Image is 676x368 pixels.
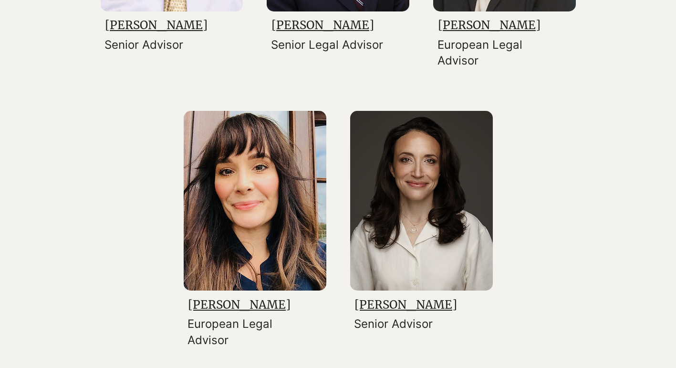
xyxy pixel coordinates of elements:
img: OWS Headshot.png [350,111,493,291]
img: Kristin Talbo_edited.jpg [184,111,326,291]
a: [PERSON_NAME] [188,297,291,312]
p: European Legal Advisor [187,316,316,348]
p: Senior Advisor [354,316,482,332]
p: Senior Advisor [104,37,233,53]
a: [PERSON_NAME] [354,297,457,312]
p: European Legal Advisor [437,37,566,69]
a: [PERSON_NAME] [438,18,541,32]
a: [PERSON_NAME] [105,18,208,32]
a: [PERSON_NAME] [271,18,374,32]
p: Senior Legal Advisor [271,37,399,53]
